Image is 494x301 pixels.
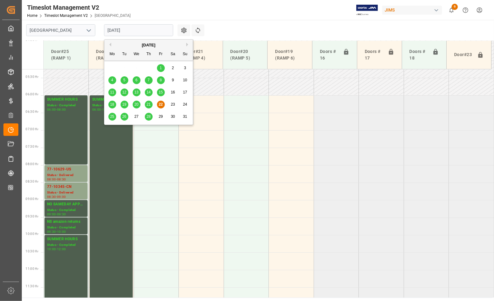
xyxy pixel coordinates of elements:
div: Choose Friday, August 1st, 2025 [157,64,165,72]
span: 5 [123,78,126,82]
div: - [56,108,57,111]
span: 18 [110,102,114,107]
span: 29 [159,114,163,119]
div: 09:00 [47,213,56,216]
span: 26 [122,114,126,119]
div: - [56,178,57,181]
button: JIMS [382,4,444,16]
div: Choose Thursday, August 28th, 2025 [145,113,153,121]
span: 16 [171,90,175,94]
span: 19 [122,102,126,107]
div: 08:30 [57,178,66,181]
div: Choose Tuesday, August 5th, 2025 [121,76,128,84]
span: 25 [110,114,114,119]
span: 6 [135,78,138,82]
div: - [101,108,102,111]
span: 05:30 Hr [26,75,38,79]
div: Choose Saturday, August 16th, 2025 [169,88,177,96]
span: 23 [171,102,175,107]
div: Choose Sunday, August 31st, 2025 [181,113,189,121]
span: 09:00 Hr [26,197,38,201]
div: 09:00 [57,195,66,198]
span: 3 [184,66,186,70]
span: 24 [183,102,187,107]
span: 07:30 Hr [26,145,38,148]
div: Door#24 (RAMP 2) [93,46,128,64]
div: Choose Friday, August 8th, 2025 [157,76,165,84]
div: Choose Saturday, August 30th, 2025 [169,113,177,121]
div: Door#20 (RAMP 5) [228,46,263,64]
div: 77-10345-CN [47,184,85,190]
div: Choose Friday, August 29th, 2025 [157,113,165,121]
span: 08:00 Hr [26,162,38,166]
div: Choose Monday, August 11th, 2025 [108,88,116,96]
div: Choose Sunday, August 24th, 2025 [181,101,189,108]
span: 11:30 Hr [26,284,38,288]
span: 20 [134,102,138,107]
div: [DATE] [104,42,193,48]
div: Fr [157,50,165,58]
input: DD-MM-YYYY [104,24,173,36]
div: Choose Sunday, August 10th, 2025 [181,76,189,84]
span: 6 [452,4,458,10]
div: Tu [121,50,128,58]
div: Choose Thursday, August 21st, 2025 [145,101,153,108]
span: 1 [160,66,162,70]
div: Choose Monday, August 25th, 2025 [108,113,116,121]
div: 09:30 [57,213,66,216]
div: 12:00 [102,108,111,111]
span: 8 [160,78,162,82]
span: 13 [134,90,138,94]
span: 2 [172,66,174,70]
span: 21 [146,102,150,107]
div: Choose Wednesday, August 20th, 2025 [133,101,140,108]
span: 30 [171,114,175,119]
span: 10:00 Hr [26,232,38,236]
span: 06:30 Hr [26,110,38,113]
span: 09:30 Hr [26,215,38,218]
div: - [56,230,57,233]
span: 22 [159,102,163,107]
span: 12 [122,90,126,94]
div: Choose Saturday, August 9th, 2025 [169,76,177,84]
div: Choose Wednesday, August 27th, 2025 [133,113,140,121]
div: 08:00 [57,108,66,111]
div: Status - Completed [47,225,85,230]
div: Sa [169,50,177,58]
span: 31 [183,114,187,119]
div: 06:00 [92,108,101,111]
div: 10:00 [47,248,56,251]
div: 77-10629-US [47,166,85,173]
div: SUMMER HOURS [47,236,85,242]
span: 9 [172,78,174,82]
span: 11 [110,90,114,94]
span: 10 [183,78,187,82]
div: NS amazon returns [47,219,85,225]
button: open menu [84,26,93,35]
a: Timeslot Management V2 [44,13,88,18]
div: 09:30 [47,230,56,233]
div: Doors # 16 [317,46,340,64]
span: 07:00 Hr [26,127,38,131]
div: Choose Thursday, August 14th, 2025 [145,88,153,96]
a: Home [27,13,37,18]
span: 15 [159,90,163,94]
div: Status - Delivered [47,173,85,178]
div: Choose Tuesday, August 19th, 2025 [121,101,128,108]
div: Door#19 (RAMP 6) [273,46,307,64]
div: Doors # 17 [362,46,385,64]
div: Mo [108,50,116,58]
div: 10:00 [57,230,66,233]
div: NO SAMEDAY APPOINTMENT [47,201,85,208]
div: Choose Friday, August 15th, 2025 [157,88,165,96]
div: month 2025-08 [106,62,191,123]
div: Choose Thursday, August 7th, 2025 [145,76,153,84]
div: 06:00 [47,108,56,111]
span: 17 [183,90,187,94]
div: Choose Sunday, August 17th, 2025 [181,88,189,96]
div: 12:00 [57,248,66,251]
span: 11:00 Hr [26,267,38,270]
div: Choose Wednesday, August 6th, 2025 [133,76,140,84]
button: Next Month [186,43,190,46]
div: Choose Saturday, August 23rd, 2025 [169,101,177,108]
